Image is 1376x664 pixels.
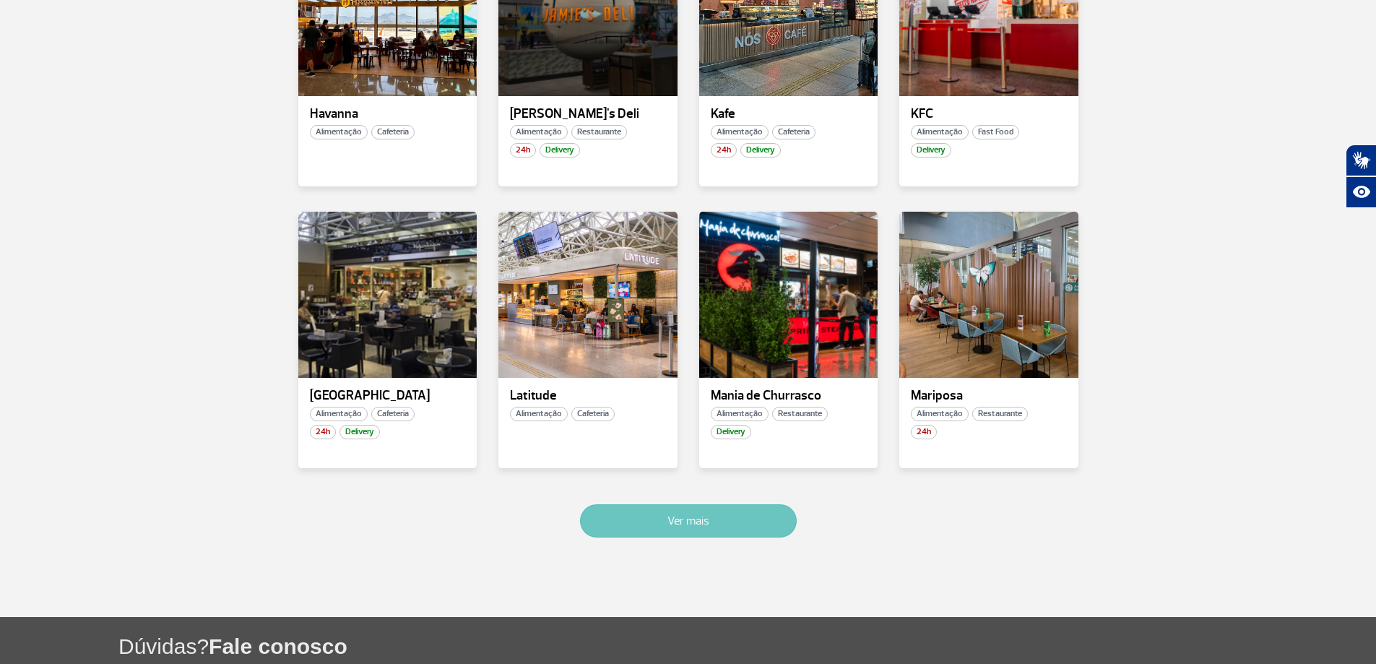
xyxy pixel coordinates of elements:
span: Alimentação [310,407,368,421]
span: Alimentação [711,407,769,421]
button: Abrir recursos assistivos. [1346,176,1376,208]
span: Restaurante [772,407,828,421]
span: 24h [911,425,937,439]
span: 24h [711,143,737,158]
span: Delivery [540,143,580,158]
span: Cafeteria [371,125,415,139]
span: 24h [310,425,336,439]
span: Alimentação [310,125,368,139]
span: Delivery [711,425,751,439]
span: Delivery [740,143,781,158]
button: Ver mais [580,504,797,538]
p: Kafe [711,107,867,121]
span: Alimentação [510,125,568,139]
p: Latitude [510,389,666,403]
span: Delivery [339,425,380,439]
button: Abrir tradutor de língua de sinais. [1346,145,1376,176]
span: 24h [510,143,536,158]
span: Restaurante [972,407,1028,421]
p: Mariposa [911,389,1067,403]
span: Cafeteria [772,125,815,139]
span: Cafeteria [571,407,615,421]
span: Alimentação [711,125,769,139]
span: Alimentação [911,125,969,139]
p: [GEOGRAPHIC_DATA] [310,389,466,403]
span: Fast Food [972,125,1019,139]
p: KFC [911,107,1067,121]
span: Delivery [911,143,951,158]
p: Mania de Churrasco [711,389,867,403]
span: Fale conosco [209,634,347,658]
div: Plugin de acessibilidade da Hand Talk. [1346,145,1376,208]
span: Alimentação [911,407,969,421]
p: [PERSON_NAME]'s Deli [510,107,666,121]
p: Havanna [310,107,466,121]
h1: Dúvidas? [118,631,1376,661]
span: Alimentação [510,407,568,421]
span: Restaurante [571,125,627,139]
span: Cafeteria [371,407,415,421]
